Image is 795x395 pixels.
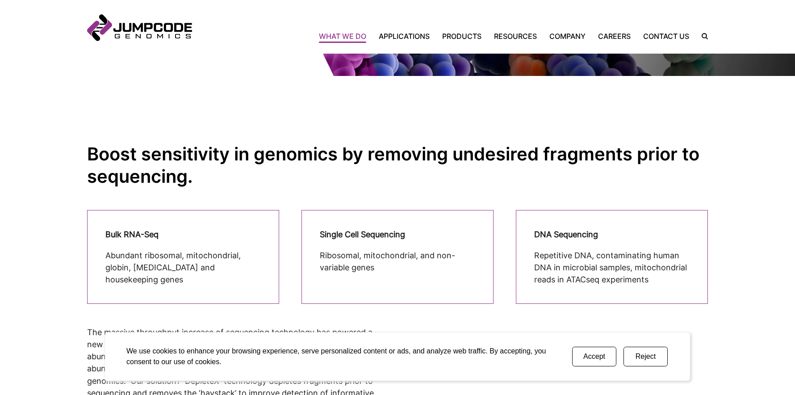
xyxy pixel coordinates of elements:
span: We use cookies to enhance your browsing experience, serve personalized content or ads, and analyz... [126,347,546,366]
a: Applications [372,31,436,42]
p: Abundant ribosomal, mitochondrial, globin, [MEDICAL_DATA] and housekeeping genes [105,249,261,286]
a: Company [543,31,592,42]
a: Careers [592,31,637,42]
nav: Primary Navigation [192,31,695,42]
a: Products [436,31,488,42]
label: Search the site. [695,33,708,39]
strong: DNA Sequencing [534,230,598,239]
p: Ribosomal, mitochondrial, and non-variable genes [320,249,475,273]
button: Reject [623,347,668,366]
a: Resources [488,31,543,42]
sup: ™ [219,375,224,382]
a: What We Do [319,31,372,42]
button: Accept [572,347,616,366]
a: Contact Us [637,31,695,42]
strong: Bulk RNA-Seq [105,230,159,239]
strong: Single Cell Sequencing [320,230,405,239]
strong: Boost sensitivity in genomics by removing undesired fragments prior to sequencing. [87,143,699,187]
p: Repetitive DNA, contaminating human DNA in microbial samples, mitochondrial reads in ATACseq expe... [534,249,690,286]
